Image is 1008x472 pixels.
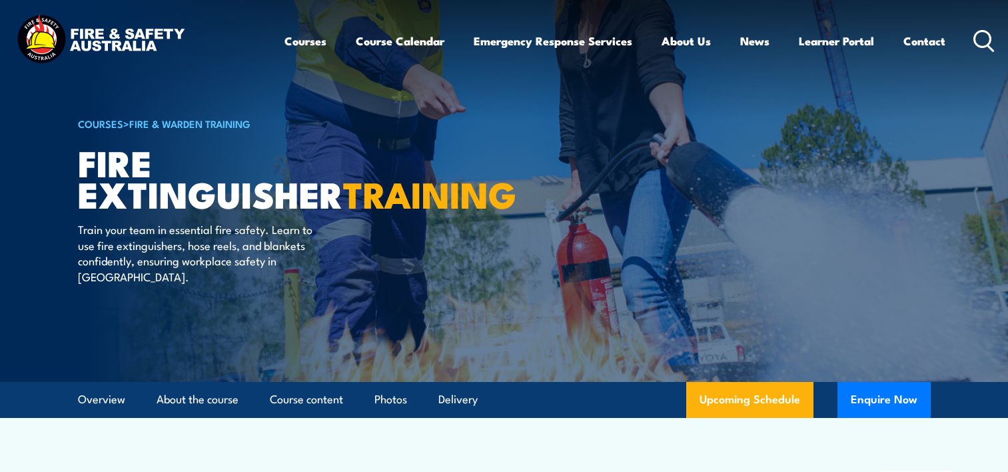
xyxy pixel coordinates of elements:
[438,382,478,417] a: Delivery
[474,23,632,59] a: Emergency Response Services
[686,382,813,418] a: Upcoming Schedule
[78,116,123,131] a: COURSES
[78,221,321,284] p: Train your team in essential fire safety. Learn to use fire extinguishers, hose reels, and blanke...
[270,382,343,417] a: Course content
[799,23,874,59] a: Learner Portal
[374,382,407,417] a: Photos
[78,382,125,417] a: Overview
[837,382,931,418] button: Enquire Now
[343,165,516,221] strong: TRAINING
[740,23,769,59] a: News
[78,115,407,131] h6: >
[662,23,711,59] a: About Us
[903,23,945,59] a: Contact
[129,116,251,131] a: Fire & Warden Training
[284,23,326,59] a: Courses
[78,147,407,209] h1: Fire Extinguisher
[157,382,239,417] a: About the course
[356,23,444,59] a: Course Calendar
